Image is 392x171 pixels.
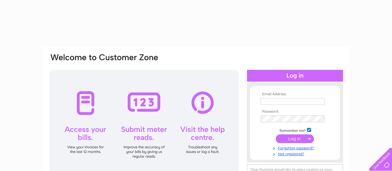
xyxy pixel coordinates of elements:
th: Password: [259,110,331,114]
a: Not registered? [261,151,331,156]
th: Email Address: [259,92,331,97]
input: Submit [276,134,314,143]
td: Remember me? [259,127,331,133]
a: Forgotten password? [261,145,331,151]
